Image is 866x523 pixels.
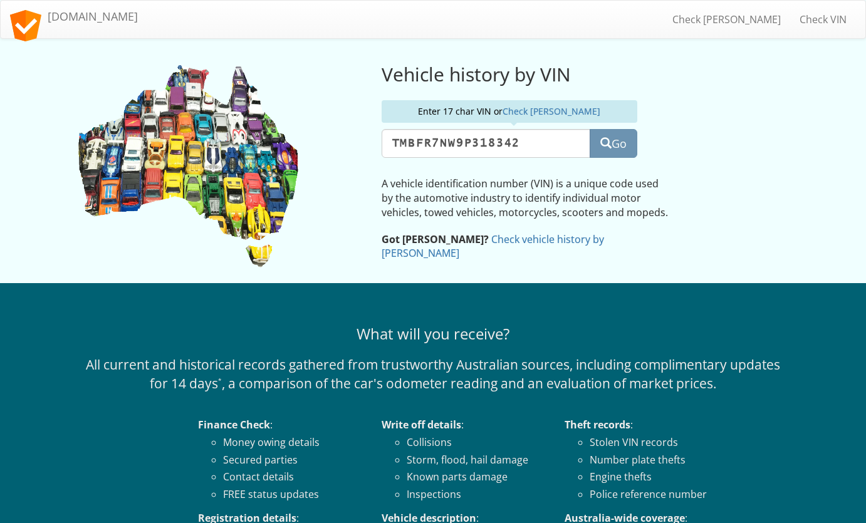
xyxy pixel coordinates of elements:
[223,470,363,484] li: Contact details
[407,435,546,450] li: Collisions
[590,129,637,158] button: Go
[590,453,729,467] li: Number plate thefts
[407,453,546,467] li: Storm, flood, hail damage
[407,470,546,484] li: Known parts damage
[223,453,363,467] li: Secured parties
[382,64,729,85] h2: Vehicle history by VIN
[503,105,600,117] a: Check [PERSON_NAME]
[382,232,604,261] a: Check vehicle history by [PERSON_NAME]
[407,487,546,502] li: Inspections
[590,487,729,502] li: Police reference number
[223,487,363,502] li: FREE status updates
[76,355,790,393] p: All current and historical records gathered from trustworthy Australian sources, including compli...
[382,129,591,158] input: VIN
[790,4,856,35] a: Check VIN
[382,232,489,246] strong: Got [PERSON_NAME]?
[590,470,729,484] li: Engine thefts
[382,418,546,502] li: :
[76,64,301,270] img: VIN Check
[418,105,600,117] span: Enter 17 char VIN or
[10,10,41,41] img: logo.svg
[663,4,790,35] a: Check [PERSON_NAME]
[223,435,363,450] li: Money owing details
[382,177,669,220] p: A vehicle identification number (VIN) is a unique code used by the automotive industry to identif...
[382,418,461,432] strong: Write off details
[1,1,147,32] a: [DOMAIN_NAME]
[590,435,729,450] li: Stolen VIN records
[198,418,270,432] strong: Finance Check
[76,326,790,342] h3: What will you receive?
[198,418,363,502] li: :
[565,418,729,502] li: :
[565,418,630,432] strong: Theft records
